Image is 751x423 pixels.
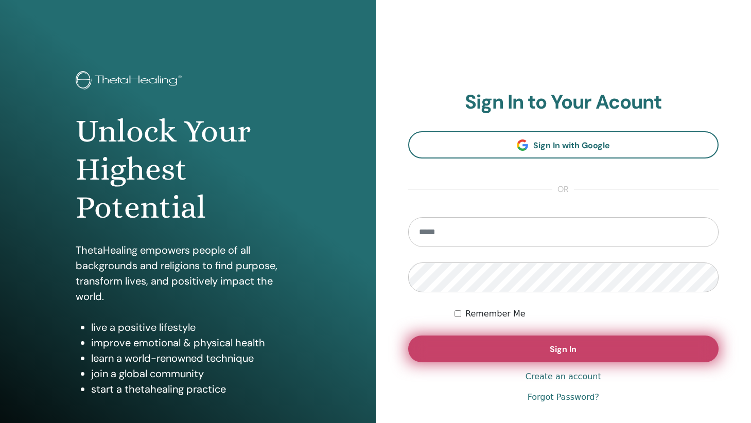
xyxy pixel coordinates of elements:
span: or [552,183,574,196]
a: Sign In with Google [408,131,719,158]
h2: Sign In to Your Acount [408,91,719,114]
a: Create an account [526,371,601,383]
span: Sign In with Google [533,140,610,151]
p: ThetaHealing empowers people of all backgrounds and religions to find purpose, transform lives, a... [76,242,300,304]
li: start a thetahealing practice [91,381,300,397]
li: improve emotional & physical health [91,335,300,350]
div: Keep me authenticated indefinitely or until I manually logout [455,308,719,320]
label: Remember Me [465,308,526,320]
span: Sign In [550,344,577,355]
button: Sign In [408,336,719,362]
li: live a positive lifestyle [91,320,300,335]
li: learn a world-renowned technique [91,350,300,366]
li: join a global community [91,366,300,381]
h1: Unlock Your Highest Potential [76,112,300,227]
a: Forgot Password? [528,391,599,403]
